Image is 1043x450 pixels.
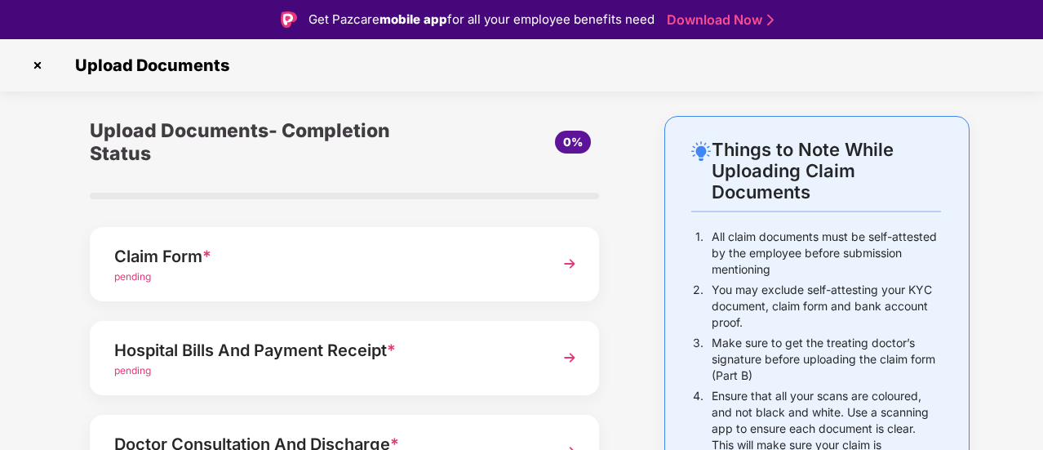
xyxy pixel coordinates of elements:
[114,364,151,376] span: pending
[114,243,536,270] div: Claim Form
[563,135,583,149] span: 0%
[281,11,297,28] img: Logo
[555,249,584,278] img: svg+xml;base64,PHN2ZyBpZD0iTmV4dCIgeG1sbnM9Imh0dHA6Ly93d3cudzMub3JnLzIwMDAvc3ZnIiB3aWR0aD0iMzYiIG...
[695,229,703,278] p: 1.
[693,282,703,331] p: 2.
[667,11,769,29] a: Download Now
[693,335,703,384] p: 3.
[712,229,941,278] p: All claim documents must be self-attested by the employee before submission mentioning
[379,11,447,27] strong: mobile app
[555,343,584,372] img: svg+xml;base64,PHN2ZyBpZD0iTmV4dCIgeG1sbnM9Imh0dHA6Ly93d3cudzMub3JnLzIwMDAvc3ZnIiB3aWR0aD0iMzYiIG...
[691,141,711,161] img: svg+xml;base64,PHN2ZyB4bWxucz0iaHR0cDovL3d3dy53My5vcmcvMjAwMC9zdmciIHdpZHRoPSIyNC4wOTMiIGhlaWdodD...
[308,10,655,29] div: Get Pazcare for all your employee benefits need
[712,282,941,331] p: You may exclude self-attesting your KYC document, claim form and bank account proof.
[767,11,774,29] img: Stroke
[59,56,237,75] span: Upload Documents
[114,337,536,363] div: Hospital Bills And Payment Receipt
[114,270,151,283] span: pending
[712,335,941,384] p: Make sure to get the treating doctor’s signature before uploading the claim form (Part B)
[24,52,51,78] img: svg+xml;base64,PHN2ZyBpZD0iQ3Jvc3MtMzJ4MzIiIHhtbG5zPSJodHRwOi8vd3d3LnczLm9yZy8yMDAwL3N2ZyIgd2lkdG...
[712,139,941,203] div: Things to Note While Uploading Claim Documents
[90,116,429,168] div: Upload Documents- Completion Status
